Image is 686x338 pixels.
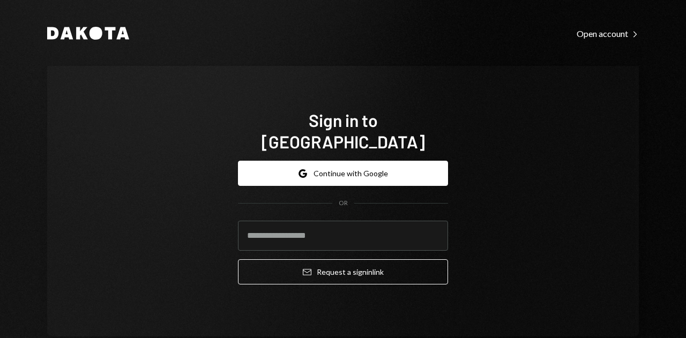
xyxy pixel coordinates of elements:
[577,27,639,39] a: Open account
[339,199,348,208] div: OR
[238,109,448,152] h1: Sign in to [GEOGRAPHIC_DATA]
[577,28,639,39] div: Open account
[238,259,448,284] button: Request a signinlink
[238,161,448,186] button: Continue with Google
